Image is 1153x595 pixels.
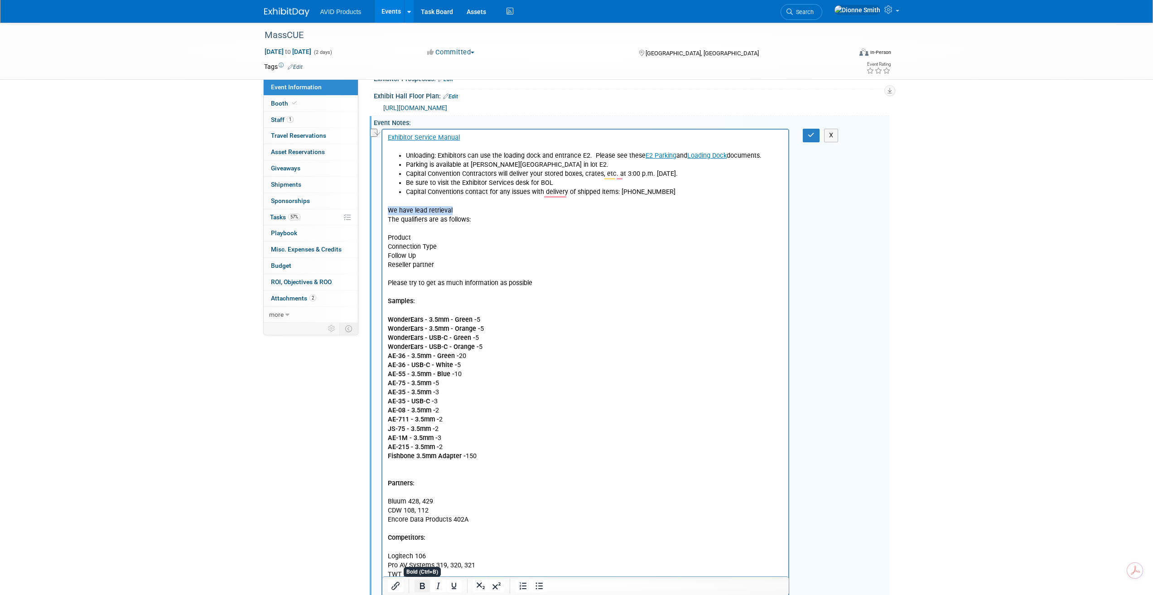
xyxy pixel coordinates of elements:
[264,274,358,290] a: ROI, Objectives & ROO
[264,79,358,95] a: Event Information
[834,5,881,15] img: Dionne Smith
[292,101,297,106] i: Booth reservation complete
[271,246,342,253] span: Misc. Expenses & Credits
[264,160,358,176] a: Giveaways
[287,116,294,123] span: 1
[324,323,340,334] td: Personalize Event Tab Strip
[284,48,292,55] span: to
[388,580,403,592] button: Insert/edit link
[288,64,303,70] a: Edit
[859,48,868,56] img: Format-Inperson.png
[264,96,358,111] a: Booth
[531,580,547,592] button: Bullet list
[374,116,889,127] div: Event Notes:
[264,242,358,257] a: Misc. Expenses & Credits
[320,8,362,15] span: AVID Products
[271,295,316,302] span: Attachments
[374,89,889,101] div: Exhibit Hall Floor Plan:
[264,112,358,128] a: Staff1
[866,62,891,67] div: Event Rating
[288,213,300,220] span: 57%
[313,49,332,55] span: (2 days)
[271,116,294,123] span: Staff
[383,104,447,111] span: [URL][DOMAIN_NAME]
[339,323,358,334] td: Toggle Event Tabs
[271,262,291,269] span: Budget
[269,311,284,318] span: more
[824,129,839,142] button: X
[271,83,322,91] span: Event Information
[446,580,462,592] button: Underline
[271,181,301,188] span: Shipments
[430,580,446,592] button: Italic
[271,148,325,155] span: Asset Reservations
[264,128,358,144] a: Travel Reservations
[646,50,759,57] span: [GEOGRAPHIC_DATA], [GEOGRAPHIC_DATA]
[264,209,358,225] a: Tasks57%
[793,9,814,15] span: Search
[264,48,312,56] span: [DATE] [DATE]
[271,164,300,172] span: Giveaways
[264,290,358,306] a: Attachments2
[261,27,838,44] div: MassCUE
[489,580,504,592] button: Superscript
[264,177,358,193] a: Shipments
[264,225,358,241] a: Playbook
[309,295,316,301] span: 2
[424,48,478,57] button: Committed
[271,278,332,285] span: ROI, Objectives & ROO
[473,580,488,592] button: Subscript
[264,144,358,160] a: Asset Reservations
[264,193,358,209] a: Sponsorships
[798,47,892,61] div: Event Format
[264,62,303,71] td: Tags
[271,197,310,204] span: Sponsorships
[270,213,300,221] span: Tasks
[264,307,358,323] a: more
[516,580,531,592] button: Numbered list
[264,258,358,274] a: Budget
[781,4,822,20] a: Search
[271,100,299,107] span: Booth
[443,93,458,100] a: Edit
[271,132,326,139] span: Travel Reservations
[870,49,891,56] div: In-Person
[264,8,309,17] img: ExhibitDay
